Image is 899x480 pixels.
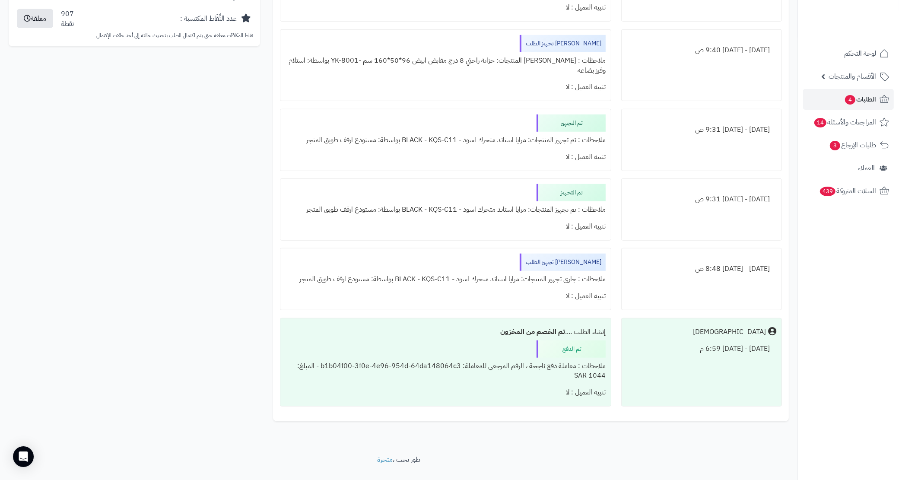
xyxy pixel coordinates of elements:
[845,95,855,105] span: 4
[520,35,606,52] div: [PERSON_NAME] تجهيز الطلب
[537,340,606,358] div: تم الدفع
[286,288,606,305] div: تنبيه العميل : لا
[819,185,876,197] span: السلات المتروكة
[814,118,826,127] span: 14
[500,327,565,337] b: تم الخصم من المخزون
[286,324,606,340] div: إنشاء الطلب ....
[286,149,606,165] div: تنبيه العميل : لا
[286,384,606,401] div: تنبيه العميل : لا
[693,327,766,337] div: [DEMOGRAPHIC_DATA]
[286,79,606,95] div: تنبيه العميل : لا
[803,112,894,133] a: المراجعات والأسئلة14
[17,9,53,28] button: معلقة
[61,9,74,29] div: 907
[803,158,894,178] a: العملاء
[844,48,876,60] span: لوحة التحكم
[286,271,606,288] div: ملاحظات : جاري تجهيز المنتجات: مرايا استاند متحرك اسود - BLACK - KQS-C11 بواسطة: مستودع ارفف طويق...
[627,340,776,357] div: [DATE] - [DATE] 6:59 م
[286,52,606,79] div: ملاحظات : [PERSON_NAME] المنتجات: خزانة راحتي 8 درج مقابض ابيض 96*50*160 سم -YK-8001 بواسطة: استل...
[803,89,894,110] a: الطلبات4
[829,70,876,83] span: الأقسام والمنتجات
[627,261,776,277] div: [DATE] - [DATE] 8:48 ص
[286,132,606,149] div: ملاحظات : تم تجهيز المنتجات: مرايا استاند متحرك اسود - BLACK - KQS-C11 بواسطة: مستودع ارفف طويق ا...
[520,254,606,271] div: [PERSON_NAME] تجهيز الطلب
[627,121,776,138] div: [DATE] - [DATE] 9:31 ص
[803,43,894,64] a: لوحة التحكم
[61,19,74,29] div: نقطة
[830,141,840,150] span: 3
[829,139,876,151] span: طلبات الإرجاع
[286,201,606,218] div: ملاحظات : تم تجهيز المنتجات: مرايا استاند متحرك اسود - BLACK - KQS-C11 بواسطة: مستودع ارفف طويق ا...
[803,181,894,201] a: السلات المتروكة439
[286,358,606,385] div: ملاحظات : معاملة دفع ناجحة ، الرقم المرجعي للمعاملة: b1b04f00-3f0e-4e96-954d-64da148064c3 - المبل...
[858,162,875,174] span: العملاء
[537,184,606,201] div: تم التجهيز
[803,135,894,156] a: طلبات الإرجاع3
[627,191,776,208] div: [DATE] - [DATE] 9:31 ص
[13,446,34,467] div: Open Intercom Messenger
[16,32,253,39] p: نقاط المكافآت معلقة حتى يتم اكتمال الطلب بتحديث حالته إلى أحد حالات الإكتمال
[627,42,776,59] div: [DATE] - [DATE] 9:40 ص
[180,14,237,24] div: عدد النِّقَاط المكتسبة :
[537,114,606,132] div: تم التجهيز
[820,187,835,196] span: 439
[286,218,606,235] div: تنبيه العميل : لا
[377,455,393,465] a: متجرة
[813,116,876,128] span: المراجعات والأسئلة
[844,93,876,105] span: الطلبات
